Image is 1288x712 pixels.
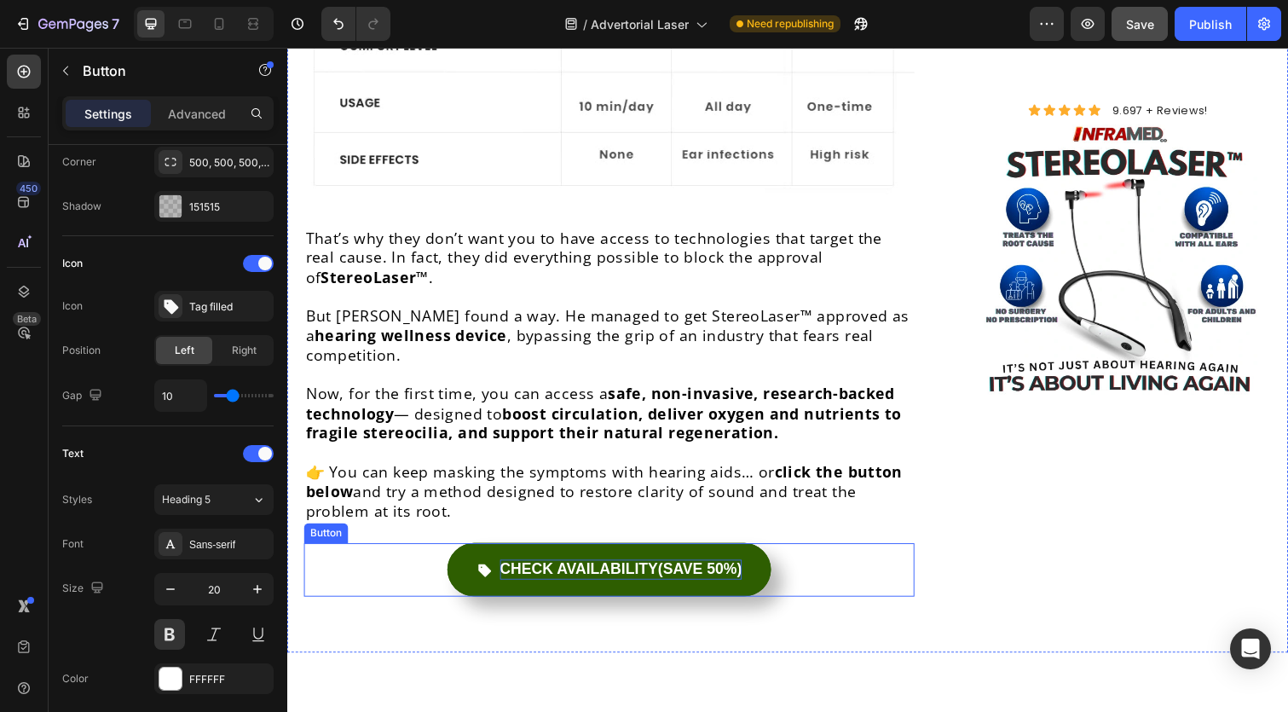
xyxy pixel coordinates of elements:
[1189,15,1232,33] div: Publish
[1175,7,1246,41] button: Publish
[13,312,41,326] div: Beta
[112,14,119,34] p: 7
[1112,7,1168,41] button: Save
[16,182,41,195] div: 450
[844,56,942,72] span: 9.697 + Reviews!
[62,298,83,314] div: Icon
[62,154,96,170] div: Corner
[62,256,83,271] div: Icon
[62,492,92,507] div: Styles
[162,492,211,507] span: Heading 5
[708,75,991,358] img: gempages_585898999962141531-07a65602-ad6f-4602-93ba-0f9d000f5b56.webp
[62,343,101,358] div: Position
[154,484,274,515] button: Heading 5
[1230,628,1271,669] div: Open Intercom Messenger
[62,446,84,461] div: Text
[62,671,89,686] div: Color
[287,48,1288,712] iframe: Design area
[189,537,269,553] div: Sans-serif
[591,15,689,33] span: Advertorial Laser
[747,16,834,32] span: Need republishing
[175,343,194,358] span: Left
[62,577,107,600] div: Size
[84,105,132,123] p: Settings
[1126,17,1154,32] span: Save
[321,7,390,41] div: Undo/Redo
[168,105,226,123] p: Advanced
[189,155,269,171] div: 500, 500, 500, 500
[189,200,269,215] div: 151515
[155,380,206,411] input: Auto
[583,15,587,33] span: /
[189,299,269,315] div: Tag filled
[7,7,127,41] button: 7
[232,343,257,358] span: Right
[62,385,106,408] div: Gap
[62,199,101,214] div: Shadow
[62,536,84,552] div: Font
[83,61,228,81] p: Button
[189,672,269,687] div: FFFFFF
